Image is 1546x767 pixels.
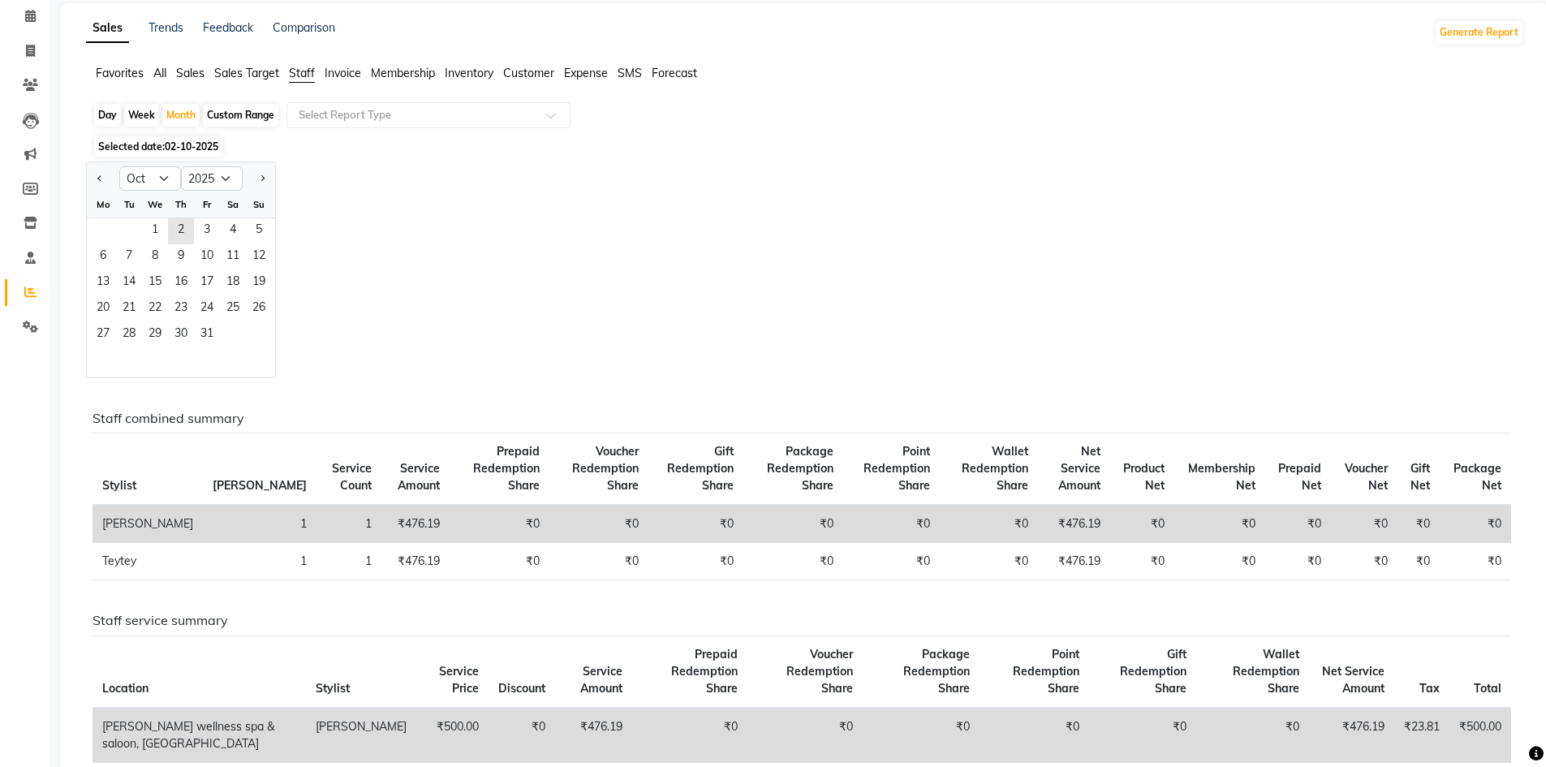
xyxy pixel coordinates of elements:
[843,543,940,580] td: ₹0
[1331,505,1397,543] td: ₹0
[549,505,648,543] td: ₹0
[450,543,549,580] td: ₹0
[116,192,142,218] div: Tu
[93,411,1511,426] h6: Staff combined summary
[102,681,149,696] span: Location
[246,296,272,322] div: Sunday, October 26, 2025
[498,681,545,696] span: Discount
[1110,543,1175,580] td: ₹0
[1453,461,1501,493] span: Package Net
[1440,505,1511,543] td: ₹0
[1331,543,1397,580] td: ₹0
[1038,505,1110,543] td: ₹476.19
[564,66,608,80] span: Expense
[445,66,493,80] span: Inventory
[142,218,168,244] div: Wednesday, October 1, 2025
[119,166,181,191] select: Select month
[667,444,734,493] span: Gift Redemption Share
[102,478,136,493] span: Stylist
[168,244,194,270] span: 9
[325,66,361,80] span: Invoice
[220,244,246,270] div: Saturday, October 11, 2025
[843,505,940,543] td: ₹0
[168,218,194,244] span: 2
[903,647,970,696] span: Package Redemption Share
[450,505,549,543] td: ₹0
[94,136,222,157] span: Selected date:
[142,296,168,322] div: Wednesday, October 22, 2025
[1058,444,1100,493] span: Net Service Amount
[116,296,142,322] span: 21
[116,244,142,270] div: Tuesday, October 7, 2025
[194,296,220,322] div: Friday, October 24, 2025
[416,708,488,763] td: ₹500.00
[1345,461,1388,493] span: Voucher Net
[572,444,639,493] span: Voucher Redemption Share
[1265,505,1332,543] td: ₹0
[214,66,279,80] span: Sales Target
[1440,543,1511,580] td: ₹0
[747,708,863,763] td: ₹0
[194,322,220,348] div: Friday, October 31, 2025
[306,708,416,763] td: [PERSON_NAME]
[168,296,194,322] span: 23
[1265,543,1332,580] td: ₹0
[203,505,317,543] td: 1
[90,296,116,322] div: Monday, October 20, 2025
[1174,543,1265,580] td: ₹0
[503,66,554,80] span: Customer
[1188,461,1255,493] span: Membership Net
[153,66,166,80] span: All
[194,244,220,270] div: Friday, October 10, 2025
[181,166,243,191] select: Select year
[1474,681,1501,696] span: Total
[142,270,168,296] div: Wednesday, October 15, 2025
[116,296,142,322] div: Tuesday, October 21, 2025
[90,270,116,296] div: Monday, October 13, 2025
[632,708,747,763] td: ₹0
[149,20,183,35] a: Trends
[116,270,142,296] div: Tuesday, October 14, 2025
[90,322,116,348] span: 27
[142,270,168,296] span: 15
[648,505,743,543] td: ₹0
[398,461,440,493] span: Service Amount
[142,322,168,348] span: 29
[194,218,220,244] div: Friday, October 3, 2025
[194,296,220,322] span: 24
[168,244,194,270] div: Thursday, October 9, 2025
[162,104,200,127] div: Month
[220,296,246,322] div: Saturday, October 25, 2025
[317,543,381,580] td: 1
[220,192,246,218] div: Sa
[1233,647,1299,696] span: Wallet Redemption Share
[1013,647,1079,696] span: Point Redemption Share
[246,270,272,296] div: Sunday, October 19, 2025
[93,543,203,580] td: Teytey
[980,708,1089,763] td: ₹0
[316,681,350,696] span: Stylist
[142,218,168,244] span: 1
[168,322,194,348] span: 30
[1174,505,1265,543] td: ₹0
[220,218,246,244] span: 4
[168,192,194,218] div: Th
[743,543,843,580] td: ₹0
[96,66,144,80] span: Favorites
[962,444,1028,493] span: Wallet Redemption Share
[381,505,450,543] td: ₹476.19
[116,270,142,296] span: 14
[116,322,142,348] div: Tuesday, October 28, 2025
[1397,543,1440,580] td: ₹0
[1436,21,1522,44] button: Generate Report
[940,543,1038,580] td: ₹0
[273,20,335,35] a: Comparison
[1394,708,1449,763] td: ₹23.81
[194,270,220,296] div: Friday, October 17, 2025
[489,708,555,763] td: ₹0
[1410,461,1430,493] span: Gift Net
[863,708,980,763] td: ₹0
[86,14,129,43] a: Sales
[549,543,648,580] td: ₹0
[93,613,1511,628] h6: Staff service summary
